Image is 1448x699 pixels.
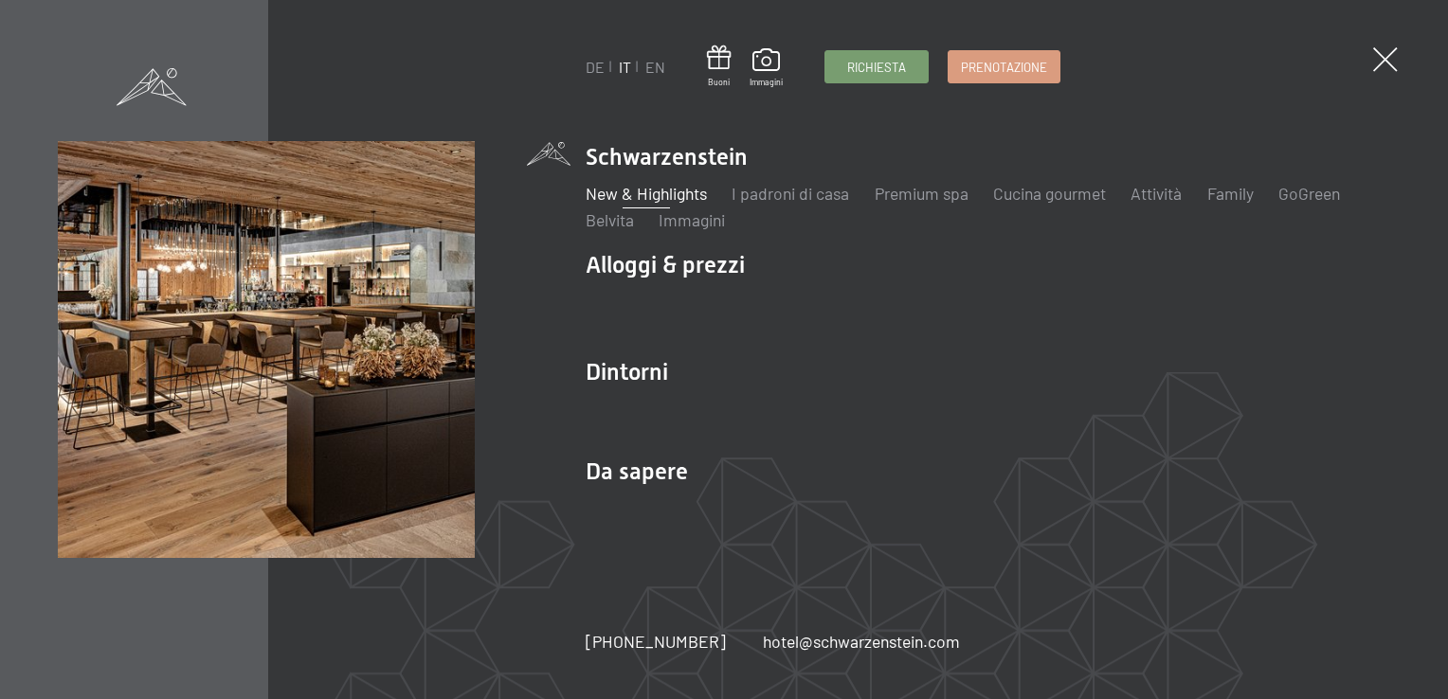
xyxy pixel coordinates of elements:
[825,51,928,82] a: Richiesta
[586,630,726,654] a: [PHONE_NUMBER]
[993,183,1106,204] a: Cucina gourmet
[707,77,732,88] span: Buoni
[875,183,968,204] a: Premium spa
[732,183,849,204] a: I padroni di casa
[645,58,665,76] a: EN
[1278,183,1340,204] a: GoGreen
[619,58,631,76] a: IT
[949,51,1059,82] a: Prenotazione
[763,630,960,654] a: hotel@schwarzenstein.com
[659,209,725,230] a: Immagini
[961,59,1047,76] span: Prenotazione
[1207,183,1254,204] a: Family
[586,183,707,204] a: New & Highlights
[750,77,783,88] span: Immagini
[707,45,732,88] a: Buoni
[847,59,906,76] span: Richiesta
[750,48,783,88] a: Immagini
[586,58,605,76] a: DE
[586,631,726,652] span: [PHONE_NUMBER]
[1131,183,1182,204] a: Attività
[586,209,634,230] a: Belvita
